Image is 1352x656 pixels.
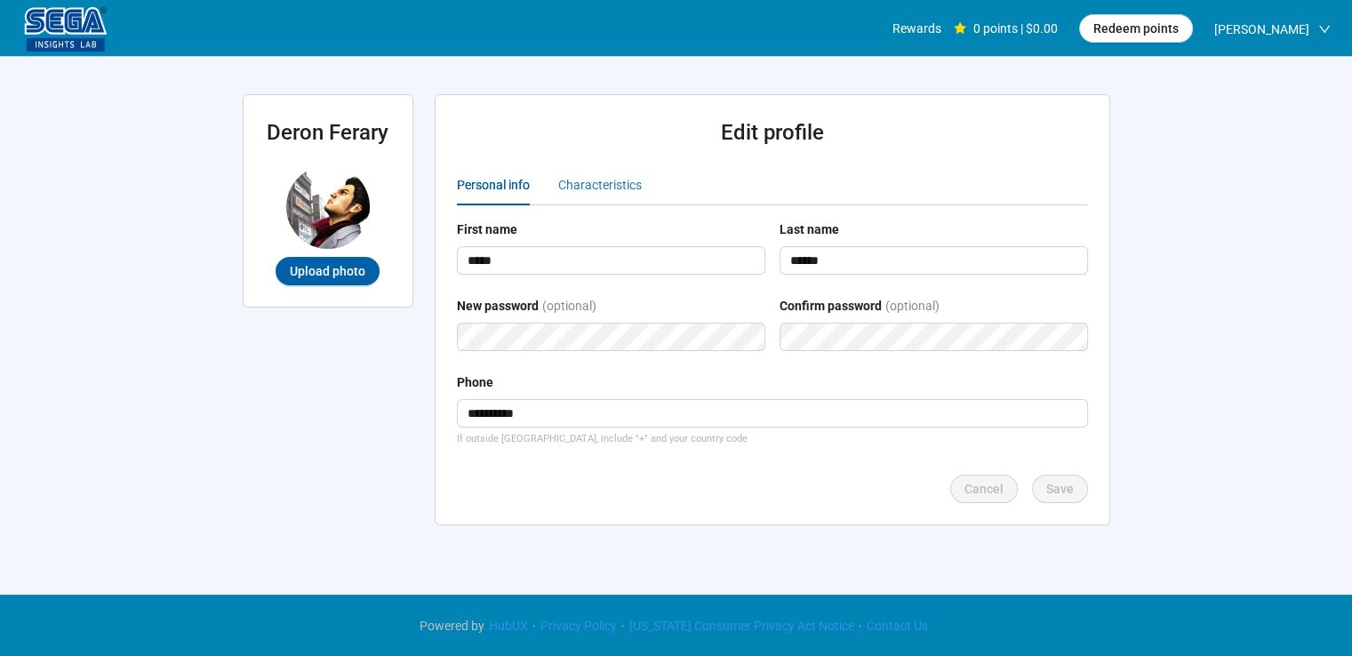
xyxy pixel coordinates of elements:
[286,165,370,249] img: img_3125jpeg-92b6ec13-2852-4a7e-987a-676f1e657c7b.jpeg
[265,116,391,150] h2: Deron Ferary
[1318,23,1331,36] span: down
[290,261,365,281] span: Upload photo
[457,175,530,195] div: Personal info
[276,257,380,285] button: Upload photo
[1214,1,1309,58] span: [PERSON_NAME]
[542,296,596,323] div: (optional)
[1046,479,1074,499] span: Save
[964,479,1004,499] span: Cancel
[1079,14,1193,43] button: Redeem points
[780,296,882,316] div: Confirm password
[1032,475,1088,503] button: Save
[457,220,517,239] div: First name
[625,619,859,633] a: [US_STATE] Consumer Privacy Act Notice
[954,22,966,35] span: star
[484,619,532,633] a: HubUX
[457,431,1088,446] div: If outside [GEOGRAPHIC_DATA], include "+" and your country code
[457,296,539,316] div: New password
[862,619,932,633] a: Contact Us
[780,220,839,239] div: Last name
[457,372,493,392] div: Phone
[276,264,380,278] span: Upload photo
[420,619,484,633] span: Powered by
[950,475,1018,503] button: Cancel
[558,175,642,195] div: Characteristics
[885,296,940,323] div: (optional)
[1093,19,1179,38] span: Redeem points
[420,616,932,636] div: · · ·
[457,116,1088,150] h2: Edit profile
[536,619,621,633] a: Privacy Policy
